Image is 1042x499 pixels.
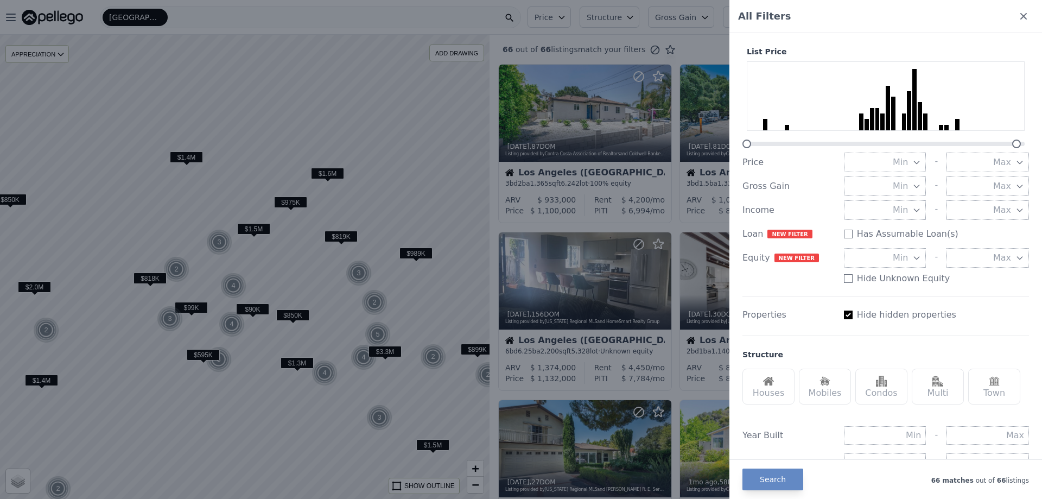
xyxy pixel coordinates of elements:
[742,457,835,470] div: Finished Sqft
[742,156,835,169] div: Price
[946,153,1029,172] button: Max
[935,248,938,268] div: -
[857,272,950,285] label: Hide Unknown Equity
[742,180,835,193] div: Gross Gain
[742,308,835,321] div: Properties
[935,453,938,473] div: -
[946,200,1029,220] button: Max
[968,369,1020,405] div: Town
[893,204,908,217] span: Min
[742,429,835,442] div: Year Built
[738,9,791,24] span: All Filters
[935,200,938,220] div: -
[844,153,926,172] button: Min
[763,376,774,387] img: Houses
[993,457,1011,470] span: Max
[844,426,926,445] input: Min
[989,376,1000,387] img: Town
[742,228,835,241] div: Loan
[844,200,926,220] button: Min
[742,251,835,264] div: Equity
[935,426,938,445] div: -
[946,426,1029,445] input: Max
[935,153,938,172] div: -
[742,349,783,360] div: Structure
[819,376,830,387] img: Mobiles
[742,204,835,217] div: Income
[844,453,926,473] button: Min
[995,477,1006,484] span: 66
[844,248,926,268] button: Min
[946,453,1029,473] button: Max
[993,156,1011,169] span: Max
[893,156,908,169] span: Min
[803,474,1029,485] div: out of listings
[742,369,795,405] div: Houses
[855,369,907,405] div: Condos
[931,477,974,484] span: 66 matches
[893,457,908,470] span: Min
[742,469,803,490] button: Search
[876,376,887,387] img: Condos
[946,248,1029,268] button: Max
[799,369,851,405] div: Mobiles
[935,176,938,196] div: -
[857,228,958,241] label: Has Assumable Loan(s)
[993,180,1011,193] span: Max
[774,254,819,262] span: NEW FILTER
[742,46,1029,57] div: List Price
[893,251,908,264] span: Min
[993,204,1011,217] span: Max
[893,180,908,193] span: Min
[932,376,943,387] img: Multi
[912,369,964,405] div: Multi
[844,176,926,196] button: Min
[857,308,956,321] label: Hide hidden properties
[946,176,1029,196] button: Max
[993,251,1011,264] span: Max
[767,230,812,238] span: NEW FILTER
